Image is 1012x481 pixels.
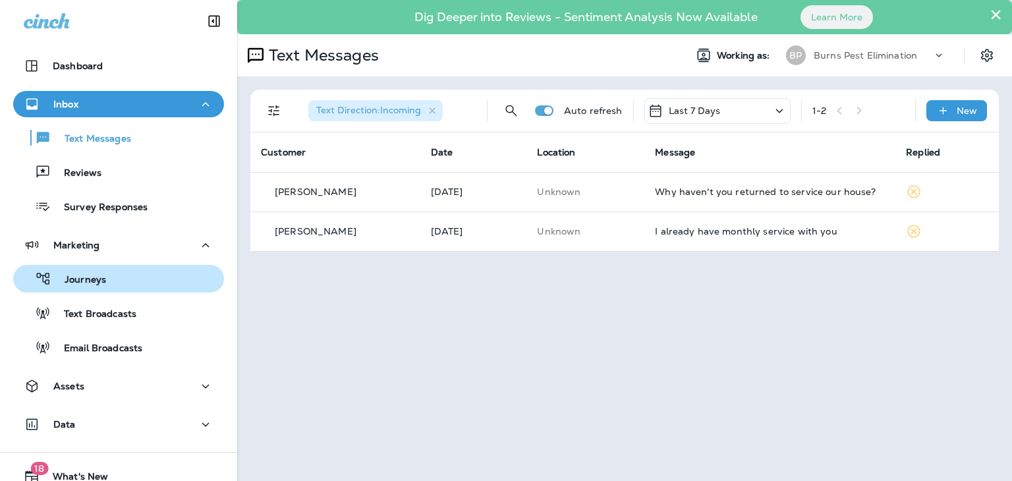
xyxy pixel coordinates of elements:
[13,53,224,79] button: Dashboard
[669,105,721,116] p: Last 7 Days
[51,308,136,321] p: Text Broadcasts
[655,226,885,237] div: I already have monthly service with you
[537,146,575,158] span: Location
[13,232,224,258] button: Marketing
[990,4,1002,25] button: Close
[906,146,940,158] span: Replied
[957,105,977,116] p: New
[717,50,773,61] span: Working as:
[51,274,106,287] p: Journeys
[264,45,379,65] p: Text Messages
[655,186,885,197] div: Why haven't you returned to service our house?
[13,192,224,220] button: Survey Responses
[786,45,806,65] div: BP
[812,105,826,116] div: 1 - 2
[261,98,287,124] button: Filters
[564,105,623,116] p: Auto refresh
[13,91,224,117] button: Inbox
[655,146,695,158] span: Message
[308,100,443,121] div: Text Direction:Incoming
[275,226,356,237] p: [PERSON_NAME]
[13,333,224,361] button: Email Broadcasts
[801,5,873,29] button: Learn More
[13,411,224,438] button: Data
[975,43,999,67] button: Settings
[537,226,634,237] p: This customer does not have a last location and the phone number they messaged is not assigned to...
[13,299,224,327] button: Text Broadcasts
[53,61,103,71] p: Dashboard
[13,265,224,293] button: Journeys
[376,15,796,19] p: Dig Deeper into Reviews - Sentiment Analysis Now Available
[498,98,524,124] button: Search Messages
[51,133,131,146] p: Text Messages
[431,146,453,158] span: Date
[316,104,421,116] span: Text Direction : Incoming
[53,419,76,430] p: Data
[275,186,356,197] p: [PERSON_NAME]
[196,8,233,34] button: Collapse Sidebar
[53,99,78,109] p: Inbox
[431,226,517,237] p: Sep 21, 2025 09:48 AM
[261,146,306,158] span: Customer
[13,124,224,152] button: Text Messages
[51,202,148,214] p: Survey Responses
[13,158,224,186] button: Reviews
[431,186,517,197] p: Sep 21, 2025 07:17 PM
[51,167,101,180] p: Reviews
[53,240,99,250] p: Marketing
[13,373,224,399] button: Assets
[537,186,634,197] p: This customer does not have a last location and the phone number they messaged is not assigned to...
[51,343,142,355] p: Email Broadcasts
[30,462,48,475] span: 18
[814,50,917,61] p: Burns Pest Elimination
[53,381,84,391] p: Assets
